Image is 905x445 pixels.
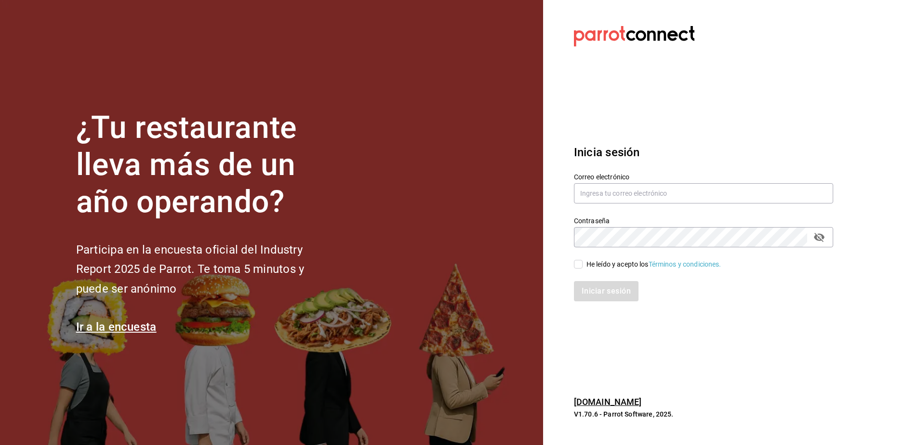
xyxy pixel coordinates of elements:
p: V1.70.6 - Parrot Software, 2025. [574,409,833,419]
a: Términos y condiciones. [649,260,721,268]
label: Correo electrónico [574,174,833,180]
div: He leído y acepto los [586,259,721,270]
h2: Participa en la encuesta oficial del Industry Report 2025 de Parrot. Te toma 5 minutos y puede se... [76,240,336,299]
h1: ¿Tu restaurante lleva más de un año operando? [76,109,336,220]
label: Contraseña [574,217,833,224]
button: passwordField [811,229,827,245]
a: [DOMAIN_NAME] [574,397,642,407]
a: Ir a la encuesta [76,320,157,334]
input: Ingresa tu correo electrónico [574,183,833,203]
h3: Inicia sesión [574,144,833,161]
